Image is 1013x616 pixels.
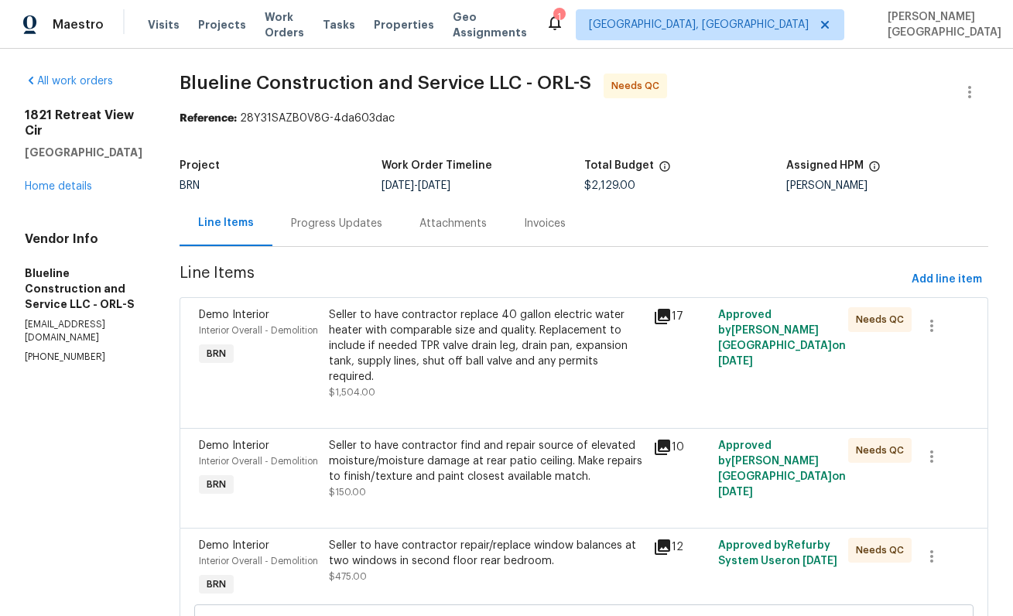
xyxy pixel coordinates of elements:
[329,307,645,385] div: Seller to have contractor replace 40 gallon electric water heater with comparable size and qualit...
[382,180,450,191] span: -
[419,216,487,231] div: Attachments
[323,19,355,30] span: Tasks
[786,160,864,171] h5: Assigned HPM
[291,216,382,231] div: Progress Updates
[881,9,1001,40] span: [PERSON_NAME][GEOGRAPHIC_DATA]
[200,477,232,492] span: BRN
[198,17,246,33] span: Projects
[653,438,709,457] div: 10
[856,443,910,458] span: Needs QC
[653,538,709,556] div: 12
[199,310,269,320] span: Demo Interior
[198,215,254,231] div: Line Items
[25,318,142,344] p: [EMAIL_ADDRESS][DOMAIN_NAME]
[53,17,104,33] span: Maestro
[199,440,269,451] span: Demo Interior
[374,17,434,33] span: Properties
[25,265,142,312] h5: Blueline Construction and Service LLC - ORL-S
[453,9,527,40] span: Geo Assignments
[912,270,982,289] span: Add line item
[200,577,232,592] span: BRN
[382,160,492,171] h5: Work Order Timeline
[180,74,591,92] span: Blueline Construction and Service LLC - ORL-S
[329,438,645,484] div: Seller to have contractor find and repair source of elevated moisture/moisture damage at rear pat...
[856,542,910,558] span: Needs QC
[418,180,450,191] span: [DATE]
[905,265,988,294] button: Add line item
[329,572,367,581] span: $475.00
[718,356,753,367] span: [DATE]
[329,488,366,497] span: $150.00
[180,180,200,191] span: BRN
[659,160,671,180] span: The total cost of line items that have been proposed by Opendoor. This sum includes line items th...
[589,17,809,33] span: [GEOGRAPHIC_DATA], [GEOGRAPHIC_DATA]
[180,265,905,294] span: Line Items
[718,440,846,498] span: Approved by [PERSON_NAME][GEOGRAPHIC_DATA] on
[25,76,113,87] a: All work orders
[868,160,881,180] span: The hpm assigned to this work order.
[148,17,180,33] span: Visits
[25,181,92,192] a: Home details
[199,326,318,335] span: Interior Overall - Demolition
[611,78,666,94] span: Needs QC
[718,487,753,498] span: [DATE]
[584,180,635,191] span: $2,129.00
[553,9,564,25] div: 1
[329,388,375,397] span: $1,504.00
[180,160,220,171] h5: Project
[718,310,846,367] span: Approved by [PERSON_NAME][GEOGRAPHIC_DATA] on
[180,111,988,126] div: 28Y31SAZB0V8G-4da603dac
[265,9,304,40] span: Work Orders
[653,307,709,326] div: 17
[25,145,142,160] h5: [GEOGRAPHIC_DATA]
[524,216,566,231] div: Invoices
[786,180,988,191] div: [PERSON_NAME]
[329,538,645,569] div: Seller to have contractor repair/replace window balances at two windows in second floor rear bedr...
[25,351,142,364] p: [PHONE_NUMBER]
[25,108,142,139] h2: 1821 Retreat View Cir
[718,540,837,566] span: Approved by Refurby System User on
[180,113,237,124] b: Reference:
[199,556,318,566] span: Interior Overall - Demolition
[200,346,232,361] span: BRN
[25,231,142,247] h4: Vendor Info
[382,180,414,191] span: [DATE]
[199,457,318,466] span: Interior Overall - Demolition
[856,312,910,327] span: Needs QC
[584,160,654,171] h5: Total Budget
[803,556,837,566] span: [DATE]
[199,540,269,551] span: Demo Interior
